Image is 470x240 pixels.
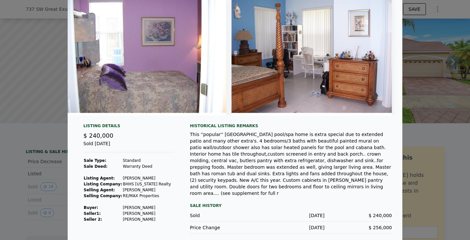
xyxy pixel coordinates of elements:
[84,188,115,192] strong: Selling Agent:
[84,164,108,169] strong: Sale Deed:
[190,202,392,210] div: Sale History
[83,123,174,131] div: Listing Details
[123,181,171,187] td: BHHS [US_STATE] Realty
[369,213,392,218] span: $ 240,000
[190,131,392,197] div: This ''popular'' [GEOGRAPHIC_DATA] pool/spa home is extra special due to extended patio and many ...
[83,132,113,139] span: $ 240,000
[123,216,171,222] td: [PERSON_NAME]
[123,187,171,193] td: [PERSON_NAME]
[190,212,257,219] div: Sold
[123,163,171,169] td: Warranty Deed
[257,212,325,219] div: [DATE]
[84,176,115,180] strong: Listing Agent:
[257,224,325,231] div: [DATE]
[123,175,171,181] td: [PERSON_NAME]
[123,211,171,216] td: [PERSON_NAME]
[84,158,106,163] strong: Sale Type:
[84,205,98,210] strong: Buyer :
[190,123,392,129] div: Historical Listing remarks
[83,140,174,152] div: Sold [DATE]
[84,211,101,216] strong: Seller 1 :
[84,217,102,222] strong: Seller 2:
[84,194,122,198] strong: Selling Company:
[369,225,392,230] span: $ 256,000
[123,205,171,211] td: [PERSON_NAME]
[123,193,171,199] td: RE/MAX Properties
[123,158,171,163] td: Standard
[190,224,257,231] div: Price Change
[84,182,122,186] strong: Listing Company:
